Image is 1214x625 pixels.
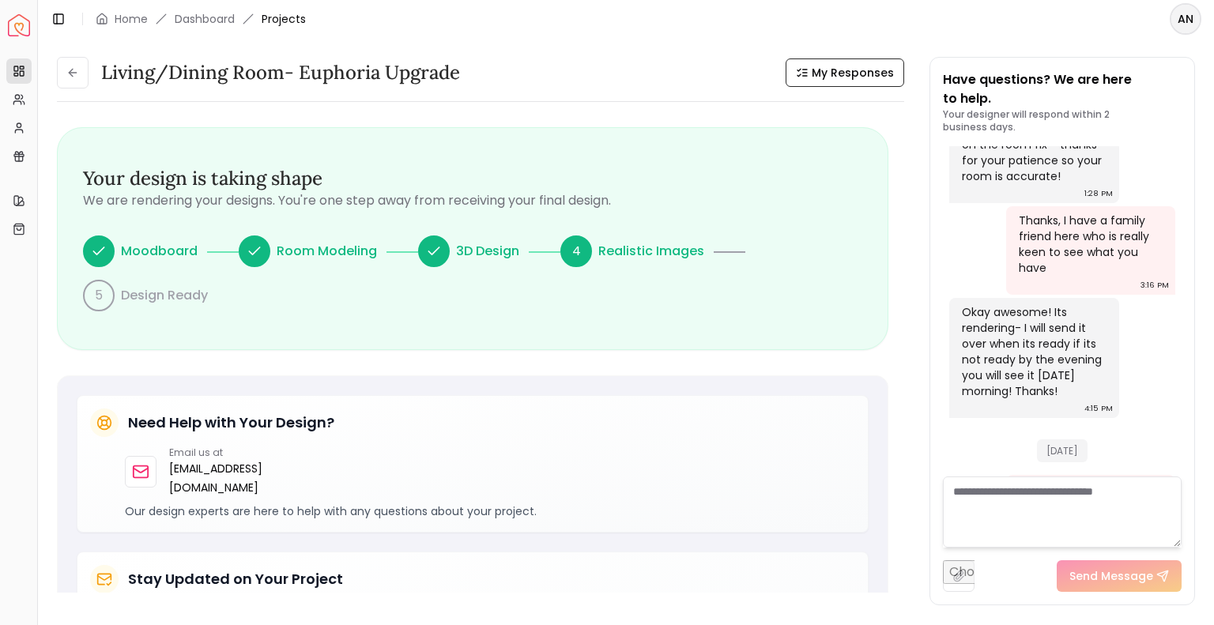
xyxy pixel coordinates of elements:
[169,446,288,459] p: Email us at
[128,568,343,590] h5: Stay Updated on Your Project
[83,166,862,191] h3: Your design is taking shape
[1084,401,1113,416] div: 4:15 PM
[1170,3,1201,35] button: AN
[962,304,1103,399] div: Okay awesome! Its rendering- I will send it over when its ready if its not ready by the evening y...
[83,191,862,210] p: We are rendering your designs. You're one step away from receiving your final design.
[786,58,904,87] button: My Responses
[101,60,460,85] h3: Living/Dining Room- Euphoria Upgrade
[115,11,148,27] a: Home
[128,412,334,434] h5: Need Help with Your Design?
[125,503,855,519] p: Our design experts are here to help with any questions about your project.
[1171,5,1200,33] span: AN
[8,14,30,36] img: Spacejoy Logo
[812,65,894,81] span: My Responses
[121,286,208,305] p: Design Ready
[1037,439,1088,462] span: [DATE]
[598,242,704,261] p: Realistic Images
[1019,213,1160,276] div: Thanks, I have a family friend here who is really keen to see what you have
[943,108,1182,134] p: Your designer will respond within 2 business days.
[1140,277,1169,293] div: 3:16 PM
[277,242,377,261] p: Room Modeling
[1084,186,1113,201] div: 1:28 PM
[121,242,198,261] p: Moodboard
[169,459,288,497] a: [EMAIL_ADDRESS][DOMAIN_NAME]
[96,11,306,27] nav: breadcrumb
[8,14,30,36] a: Spacejoy
[560,235,592,267] div: 4
[175,11,235,27] a: Dashboard
[83,280,115,311] div: 5
[262,11,306,27] span: Projects
[943,70,1182,108] p: Have questions? We are here to help.
[456,242,519,261] p: 3D Design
